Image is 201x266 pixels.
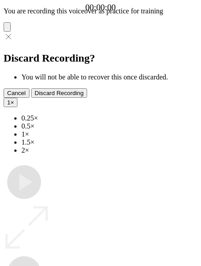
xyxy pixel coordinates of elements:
button: Cancel [4,88,29,98]
li: 0.25× [21,114,197,122]
li: You will not be able to recover this once discarded. [21,73,197,81]
li: 2× [21,146,197,154]
p: You are recording this voiceover as practice for training [4,7,197,15]
li: 1.5× [21,138,197,146]
button: 1× [4,98,17,107]
li: 1× [21,130,197,138]
h2: Discard Recording? [4,52,197,64]
span: 1 [7,99,10,106]
a: 00:00:00 [85,3,116,12]
button: Discard Recording [31,88,88,98]
li: 0.5× [21,122,197,130]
